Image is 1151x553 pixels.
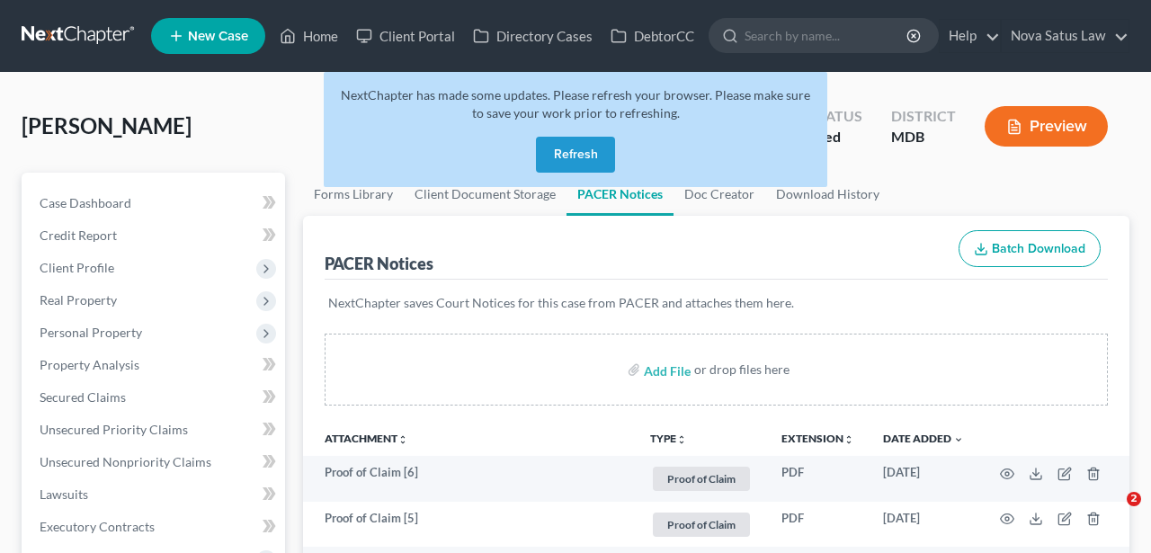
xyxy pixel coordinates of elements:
span: Proof of Claim [653,513,750,537]
span: Personal Property [40,325,142,340]
a: Download History [765,173,890,216]
a: Client Portal [347,20,464,52]
a: Case Dashboard [25,187,285,219]
p: NextChapter saves Court Notices for this case from PACER and attaches them here. [328,294,1104,312]
button: Batch Download [959,230,1101,268]
td: Proof of Claim [6] [303,456,636,502]
button: Refresh [536,137,615,173]
span: Executory Contracts [40,519,155,534]
a: Date Added expand_more [883,432,964,445]
span: New Case [188,30,248,43]
span: Property Analysis [40,357,139,372]
a: Unsecured Priority Claims [25,414,285,446]
span: Client Profile [40,260,114,275]
span: Unsecured Priority Claims [40,422,188,437]
a: Property Analysis [25,349,285,381]
span: Proof of Claim [653,467,750,491]
div: District [891,106,956,127]
a: Attachmentunfold_more [325,432,408,445]
a: Home [271,20,347,52]
td: [DATE] [869,456,978,502]
i: unfold_more [843,434,854,445]
div: MDB [891,127,956,147]
a: Proof of Claim [650,464,753,494]
div: Status [809,106,862,127]
a: Credit Report [25,219,285,252]
a: Proof of Claim [650,510,753,540]
a: Help [940,20,1000,52]
a: Unsecured Nonpriority Claims [25,446,285,478]
div: PACER Notices [325,253,433,274]
iframe: Intercom live chat [1090,492,1133,535]
a: Executory Contracts [25,511,285,543]
span: NextChapter has made some updates. Please refresh your browser. Please make sure to save your wor... [341,87,810,120]
div: Filed [809,127,862,147]
a: Extensionunfold_more [781,432,854,445]
span: Credit Report [40,227,117,243]
a: Secured Claims [25,381,285,414]
i: unfold_more [676,434,687,445]
td: PDF [767,456,869,502]
span: [PERSON_NAME] [22,112,192,138]
span: Real Property [40,292,117,308]
td: Proof of Claim [5] [303,502,636,548]
div: or drop files here [694,361,790,379]
span: 2 [1127,492,1141,506]
button: TYPEunfold_more [650,433,687,445]
i: expand_more [953,434,964,445]
a: Directory Cases [464,20,602,52]
span: Lawsuits [40,486,88,502]
td: PDF [767,502,869,548]
span: Secured Claims [40,389,126,405]
input: Search by name... [745,19,909,52]
td: [DATE] [869,502,978,548]
a: DebtorCC [602,20,703,52]
a: Lawsuits [25,478,285,511]
span: Case Dashboard [40,195,131,210]
span: Batch Download [992,241,1085,256]
span: Unsecured Nonpriority Claims [40,454,211,469]
a: Forms Library [303,173,404,216]
i: unfold_more [397,434,408,445]
button: Preview [985,106,1108,147]
a: Nova Satus Law [1002,20,1129,52]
